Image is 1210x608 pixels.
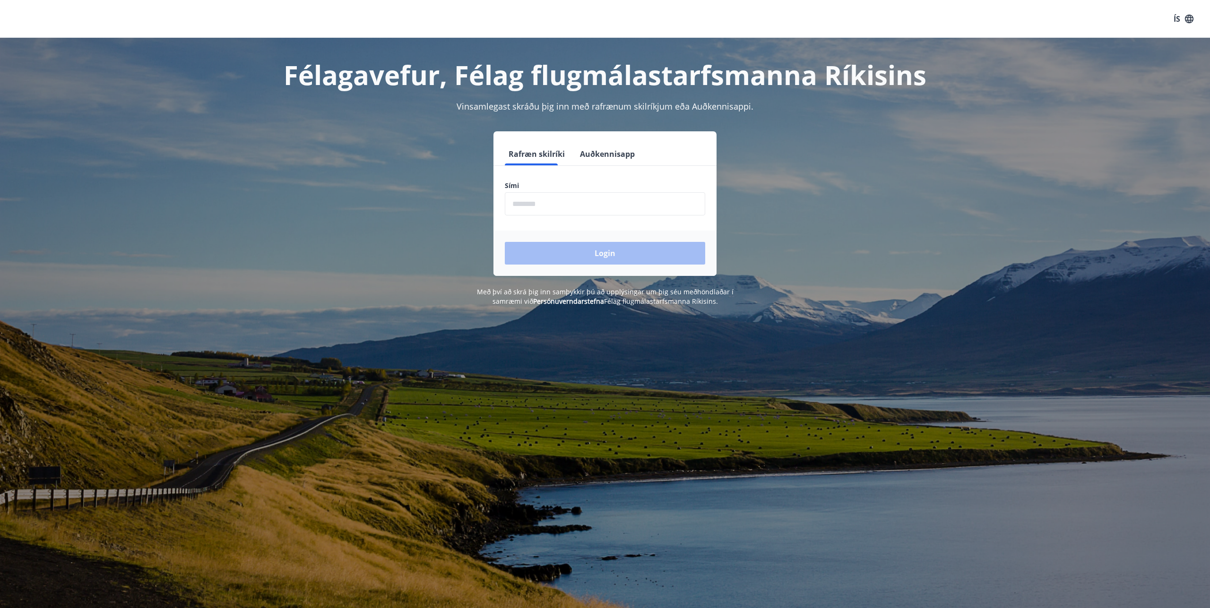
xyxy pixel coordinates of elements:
[1168,10,1199,27] button: ÍS
[533,297,604,306] a: Persónuverndarstefna
[505,181,705,190] label: Sími
[505,143,569,165] button: Rafræn skilríki
[457,101,753,112] span: Vinsamlegast skráðu þig inn með rafrænum skilríkjum eða Auðkennisappi.
[477,287,734,306] span: Með því að skrá þig inn samþykkir þú að upplýsingar um þig séu meðhöndlaðar í samræmi við Félag f...
[276,57,934,93] h1: Félagavefur, Félag flugmálastarfsmanna Ríkisins
[576,143,639,165] button: Auðkennisapp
